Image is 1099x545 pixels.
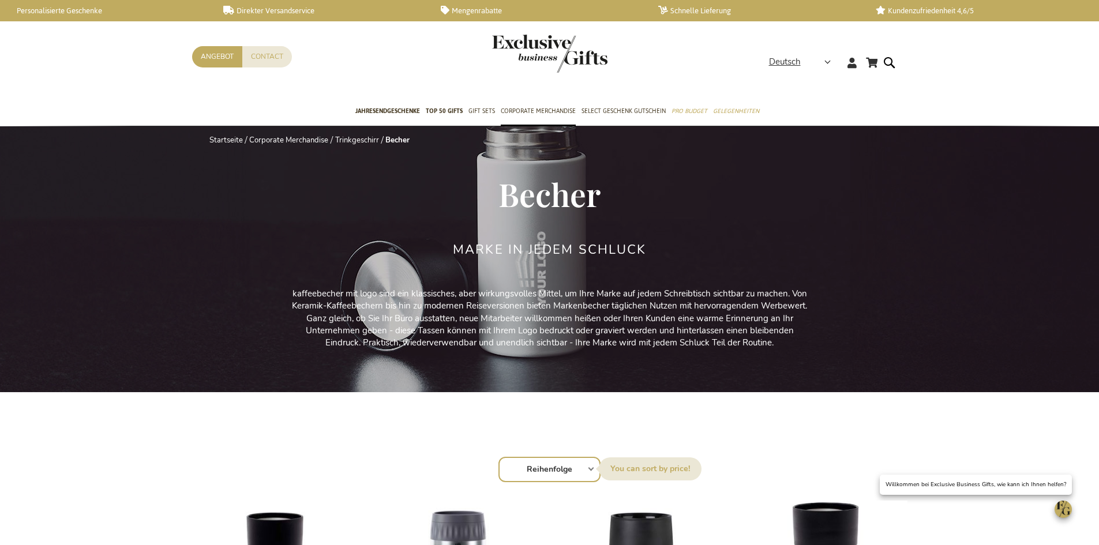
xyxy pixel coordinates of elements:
[582,105,666,117] span: Select Geschenk Gutschein
[453,243,646,257] h2: Marke in jedem Schluck
[385,135,410,145] strong: Becher
[6,6,205,16] a: Personalisierte Geschenke
[290,288,809,349] p: kaffeebecher mit logo sind ein klassisches, aber wirkungsvolles Mittel, um Ihre Marke auf jedem S...
[672,105,707,117] span: Pro Budget
[209,135,243,145] a: Startseite
[441,6,640,16] a: Mengenrabatte
[599,457,702,480] label: Sortieren nach
[658,6,857,16] a: Schnelle Lieferung
[769,55,838,69] div: Deutsch
[242,46,292,67] a: Contact
[713,105,759,117] span: Gelegenheiten
[249,135,328,145] a: Corporate Merchandise
[501,105,576,117] span: Corporate Merchandise
[223,6,422,16] a: Direkter Versandservice
[498,172,601,215] span: Becher
[876,6,1075,16] a: Kundenzufriedenheit 4,6/5
[492,35,550,73] a: store logo
[769,55,801,69] span: Deutsch
[468,105,495,117] span: Gift Sets
[492,35,607,73] img: Exclusive Business gifts logo
[335,135,379,145] a: Trinkgeschirr
[426,105,463,117] span: TOP 50 Gifts
[355,105,420,117] span: Jahresendgeschenke
[192,46,242,67] a: Angebot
